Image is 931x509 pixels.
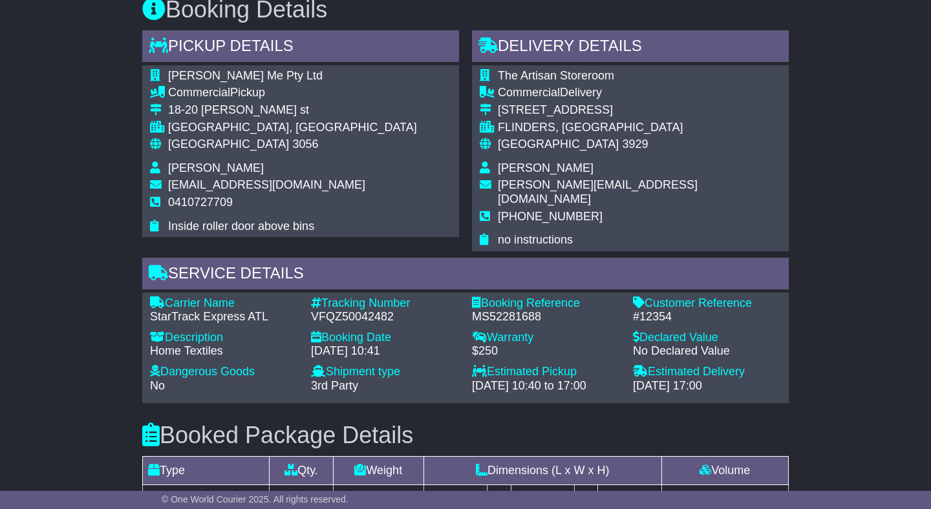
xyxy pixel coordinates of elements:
div: Tracking Number [311,296,459,311]
div: Delivery [498,86,781,100]
span: 3rd Party [311,379,358,392]
span: no instructions [498,233,573,246]
span: Commercial [168,86,230,99]
div: Estimated Delivery [633,365,781,379]
div: Dangerous Goods [150,365,298,379]
div: Estimated Pickup [472,365,620,379]
div: [DATE] 10:41 [311,344,459,358]
div: [STREET_ADDRESS] [498,103,781,118]
div: Booking Reference [472,296,620,311]
div: [GEOGRAPHIC_DATA], [GEOGRAPHIC_DATA] [168,121,417,135]
span: [GEOGRAPHIC_DATA] [168,138,289,151]
div: StarTrack Express ATL [150,310,298,324]
div: No Declared Value [633,344,781,358]
span: 3929 [622,138,648,151]
div: Booking Date [311,331,459,345]
div: Customer Reference [633,296,781,311]
div: FLINDERS, [GEOGRAPHIC_DATA] [498,121,781,135]
div: $250 [472,344,620,358]
span: Commercial [498,86,560,99]
span: © One World Courier 2025. All rights reserved. [162,494,348,504]
span: [PHONE_NUMBER] [498,210,603,223]
span: [PERSON_NAME] Me Pty Ltd [168,69,323,82]
div: VFQZ50042482 [311,310,459,324]
div: Warranty [472,331,620,345]
div: Shipment type [311,365,459,379]
div: Service Details [142,258,789,293]
span: [PERSON_NAME][EMAIL_ADDRESS][DOMAIN_NAME] [498,178,698,205]
div: Declared Value [633,331,781,345]
td: Type [143,456,270,484]
div: Pickup Details [142,30,459,65]
td: Volume [661,456,788,484]
span: [PERSON_NAME] [168,161,264,174]
span: 3056 [292,138,318,151]
div: [DATE] 10:40 to 17:00 [472,379,620,393]
td: Weight [333,456,423,484]
span: No [150,379,165,392]
div: Home Textiles [150,344,298,358]
div: MS52281688 [472,310,620,324]
div: Carrier Name [150,296,298,311]
div: 18-20 [PERSON_NAME] st [168,103,417,118]
span: [EMAIL_ADDRESS][DOMAIN_NAME] [168,178,365,191]
span: [GEOGRAPHIC_DATA] [498,138,619,151]
div: [DATE] 17:00 [633,379,781,393]
div: #12354 [633,310,781,324]
div: Delivery Details [472,30,789,65]
span: The Artisan Storeroom [498,69,614,82]
div: Pickup [168,86,417,100]
td: Dimensions (L x W x H) [423,456,661,484]
span: [PERSON_NAME] [498,161,594,174]
span: Inside roller door above bins [168,220,314,233]
span: 0410727709 [168,196,233,209]
td: Qty. [270,456,333,484]
div: Description [150,331,298,345]
h3: Booked Package Details [142,422,789,448]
